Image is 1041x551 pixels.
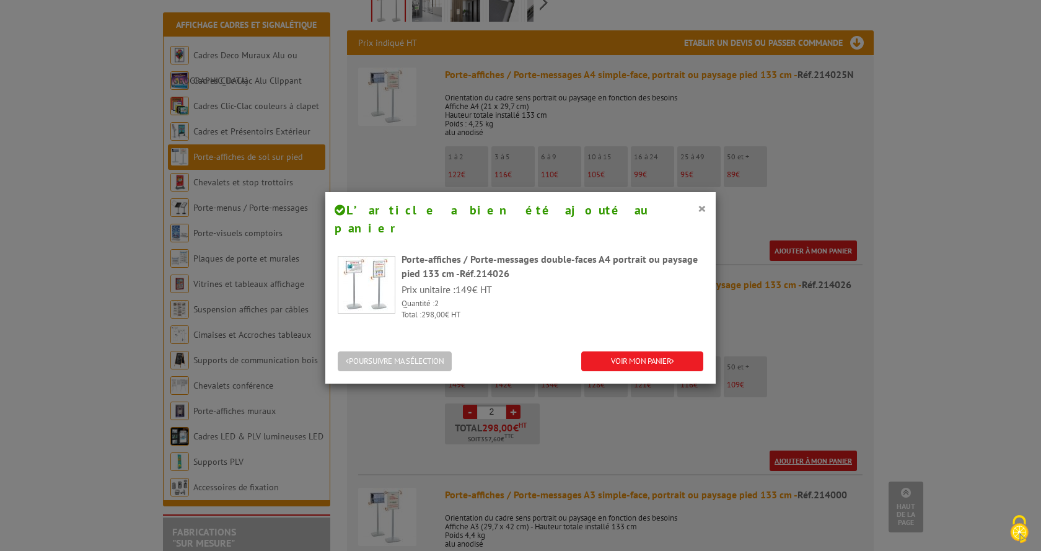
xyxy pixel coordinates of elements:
[460,267,509,280] span: Réf.214026
[455,283,472,296] span: 149
[581,351,703,372] a: VOIR MON PANIER
[402,252,703,281] div: Porte-affiches / Porte-messages double-faces A4 portrait ou paysage pied 133 cm -
[698,200,706,216] button: ×
[338,351,452,372] button: POURSUIVRE MA SÉLECTION
[434,298,439,309] span: 2
[402,309,703,321] p: Total : € HT
[998,509,1041,551] button: Cookies (fenêtre modale)
[402,298,703,310] p: Quantité :
[335,201,706,237] h4: L’article a bien été ajouté au panier
[421,309,445,320] span: 298,00
[402,283,703,297] p: Prix unitaire : € HT
[1004,514,1035,545] img: Cookies (fenêtre modale)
